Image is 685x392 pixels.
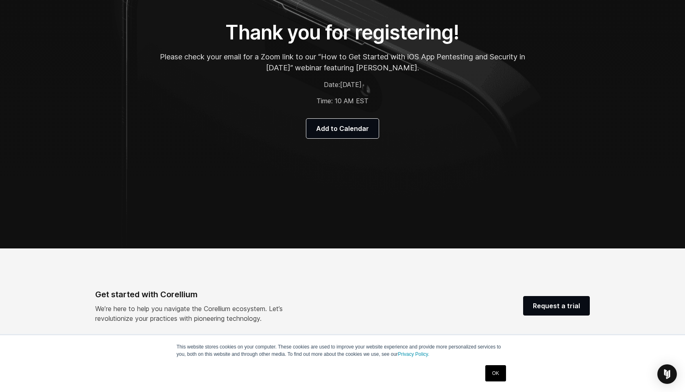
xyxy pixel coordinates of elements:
[306,119,379,138] a: Add to Calendar
[95,304,303,323] p: We’re here to help you navigate the Corellium ecosystem. Let’s revolutionize your practices with ...
[159,96,526,106] p: Time: 10 AM EST
[523,296,590,316] a: Request a trial
[177,343,508,358] p: This website stores cookies on your computer. These cookies are used to improve your website expe...
[316,124,369,133] span: Add to Calendar
[159,20,526,45] h1: Thank you for registering!
[340,81,362,89] span: [DATE]
[159,51,526,73] p: Please check your email for a Zoom link to our “How to Get Started with iOS App Pentesting and Se...
[159,80,526,89] p: Date:
[485,365,506,381] a: OK
[657,364,677,384] div: Open Intercom Messenger
[398,351,429,357] a: Privacy Policy.
[95,288,303,301] div: Get started with Corellium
